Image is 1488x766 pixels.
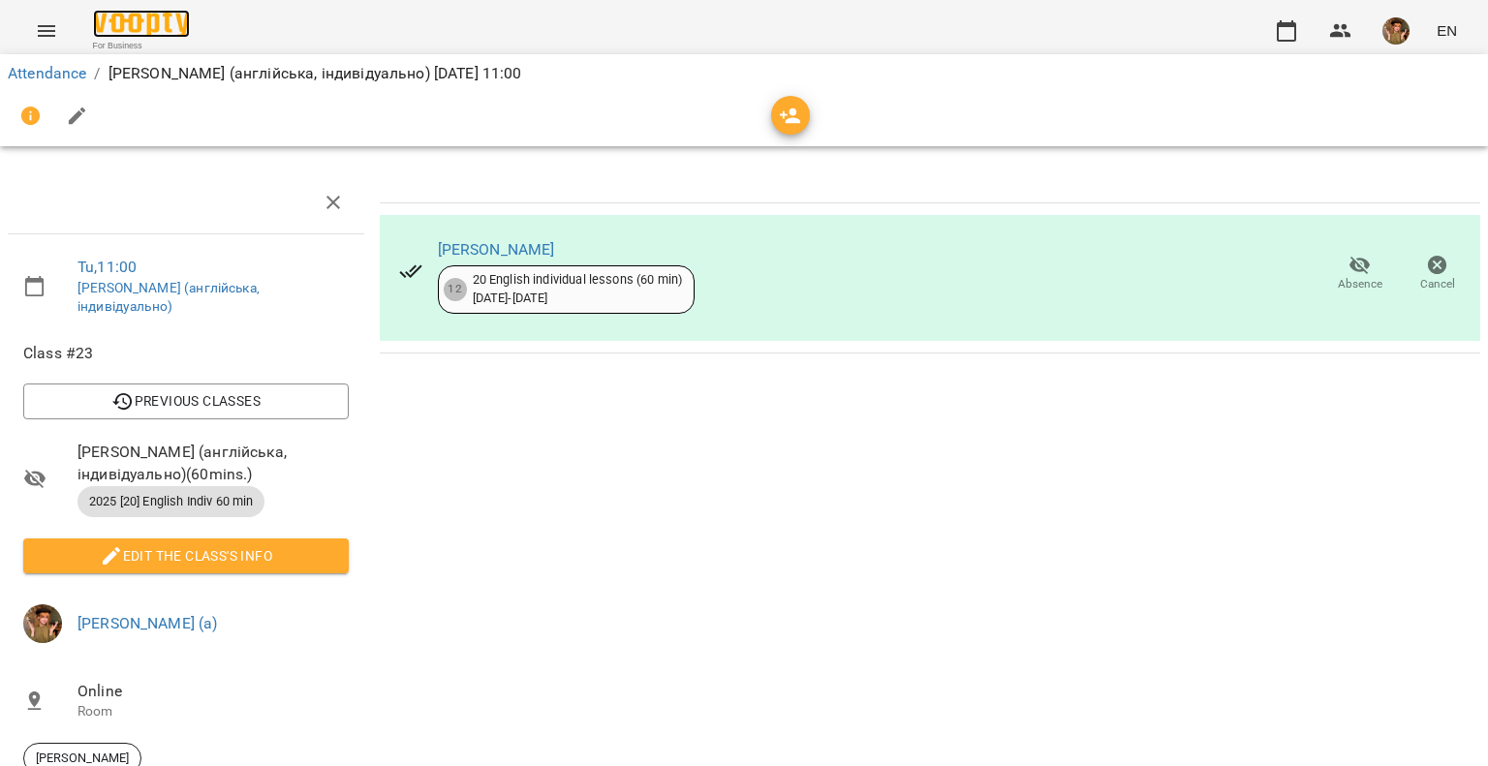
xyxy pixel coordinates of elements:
[1321,247,1399,301] button: Absence
[94,62,100,85] li: /
[444,278,467,301] div: 12
[1382,17,1410,45] img: 166010c4e833d35833869840c76da126.jpeg
[1437,20,1457,41] span: EN
[23,8,70,54] button: Menu
[77,258,137,276] a: Tu , 11:00
[77,441,349,486] span: [PERSON_NAME] (англійська, індивідуально) ( 60 mins. )
[23,342,349,365] span: Class #23
[438,240,555,259] a: [PERSON_NAME]
[1399,247,1476,301] button: Cancel
[93,40,190,52] span: For Business
[473,271,683,307] div: 20 English individual lessons (60 min) [DATE] - [DATE]
[77,280,260,315] a: [PERSON_NAME] (англійська, індивідуально)
[93,10,190,38] img: Voopty Logo
[77,680,349,703] span: Online
[23,604,62,643] img: 166010c4e833d35833869840c76da126.jpeg
[77,702,349,721] p: Room
[77,614,218,632] a: [PERSON_NAME] (а)
[23,383,349,418] button: Previous Classes
[1338,276,1382,292] span: Absence
[77,493,264,510] span: 2025 [20] English Indiv 60 min
[39,389,333,413] span: Previous Classes
[1420,276,1455,292] span: Cancel
[8,64,86,82] a: Attendance
[1429,13,1465,48] button: EN
[39,544,333,567] span: Edit the class's Info
[8,62,1480,85] nav: breadcrumb
[23,538,349,573] button: Edit the class's Info
[108,62,522,85] p: [PERSON_NAME] (англійська, індивідуально) [DATE] 11:00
